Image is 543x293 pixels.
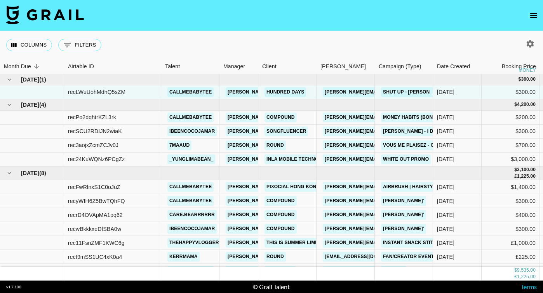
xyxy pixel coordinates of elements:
a: Round [265,140,286,150]
div: 16/09/2025 [437,88,454,96]
div: 16/07/2025 [437,183,454,191]
span: [DATE] [21,169,39,177]
div: v 1.7.100 [6,284,21,290]
button: open drawer [526,8,541,23]
a: [PERSON_NAME][EMAIL_ADDRESS][DOMAIN_NAME] [226,224,352,234]
div: recFwRlnxS1C0oJuZ [68,183,120,191]
div: Campaign (Type) [379,59,421,74]
div: Client [262,59,277,74]
a: [EMAIL_ADDRESS][DOMAIN_NAME] [323,252,410,262]
span: ( 1 ) [39,76,46,83]
div: 15/07/2025 [437,239,454,247]
div: Client [258,59,317,74]
a: thehappyvlogger [167,238,221,248]
a: Fan/creator event with [PERSON_NAME] | [DATE] [381,252,510,262]
div: 3,100.00 [517,166,536,173]
div: 04/08/2025 [437,155,454,163]
div: $ [519,76,521,83]
button: Sort [31,61,42,72]
div: rec3aojxZcmZCJv0J [68,141,118,149]
div: $300.00 [482,222,540,236]
a: callmebabytee [167,196,214,206]
div: $ [514,267,517,274]
a: Compound [265,113,297,122]
a: [PERSON_NAME]' [381,224,426,234]
a: [PERSON_NAME][EMAIL_ADDRESS][DOMAIN_NAME] [323,196,449,206]
a: [PERSON_NAME][EMAIL_ADDRESS][DOMAIN_NAME] [226,154,352,164]
div: 04/07/2025 [437,225,454,233]
a: ibeencocojamar [167,224,217,234]
div: recPo2dqhtrKZL3rk [68,113,116,121]
a: [EMAIL_ADDRESS][DOMAIN_NAME] [323,266,410,276]
div: money [519,68,536,73]
div: Date Created [437,59,470,74]
div: £1,000.00 [482,236,540,250]
div: 07/08/2025 [437,127,454,135]
div: Talent [161,59,219,74]
a: [PERSON_NAME][EMAIL_ADDRESS][DOMAIN_NAME] [226,140,352,150]
div: recrD4OVApMA1pq62 [68,211,123,219]
a: callmebabytee [167,113,214,122]
div: $300.00 [482,194,540,208]
div: 1,225.00 [517,274,536,280]
a: Pixocial Hong Kong Limited [265,182,342,192]
button: Show filters [58,39,101,51]
a: [PERSON_NAME][EMAIL_ADDRESS][DOMAIN_NAME] [226,127,352,136]
a: Round [265,252,286,262]
a: [PERSON_NAME][EMAIL_ADDRESS][PERSON_NAME][DOMAIN_NAME] [323,182,489,192]
div: $400.00 [482,208,540,222]
div: Airtable ID [68,59,94,74]
a: kerrmama [167,252,200,262]
button: hide children [4,99,15,110]
a: [PERSON_NAME][EMAIL_ADDRESS][DOMAIN_NAME] [226,87,352,97]
a: [PERSON_NAME][EMAIL_ADDRESS][DOMAIN_NAME] [323,127,449,136]
img: Grail Talent [6,5,84,24]
span: ( 8 ) [39,169,46,177]
a: Inla Mobile Technology Co., Limited [265,154,365,164]
a: Reach PLC [265,266,296,276]
a: [PERSON_NAME]' [381,196,426,206]
div: $200.00 [482,111,540,125]
a: [PERSON_NAME][EMAIL_ADDRESS][DOMAIN_NAME] [323,238,449,248]
a: care.bearrrrrr [167,210,217,220]
div: $700.00 [482,139,540,153]
a: [PERSON_NAME][EMAIL_ADDRESS][DOMAIN_NAME] [226,210,352,220]
a: Shut Up - [PERSON_NAME] [381,87,450,97]
a: [PERSON_NAME][EMAIL_ADDRESS][DOMAIN_NAME] [226,182,352,192]
div: $300.00 [482,125,540,139]
a: Instant Snack Stitch Campaign [381,238,469,248]
span: [DATE] [21,76,39,83]
a: [PERSON_NAME][EMAIL_ADDRESS][DOMAIN_NAME] [226,196,352,206]
div: £ [514,274,517,280]
div: recI9mSS1UC4xK0a4 [68,253,122,261]
div: Manager [223,59,245,74]
a: _yunglimabean_ [167,154,215,164]
a: [PERSON_NAME][EMAIL_ADDRESS][DOMAIN_NAME] [323,113,449,122]
a: [PERSON_NAME][EMAIL_ADDRESS][DOMAIN_NAME] [323,87,449,97]
div: $1,400.00 [482,180,540,194]
div: recyWIH6Z5BwTQhFQ [68,197,125,205]
a: [PERSON_NAME][EMAIL_ADDRESS][DOMAIN_NAME] [323,140,449,150]
div: Airtable ID [64,59,161,74]
a: [PERSON_NAME]' [381,210,426,220]
a: callmebabytee [167,87,214,97]
span: ( 4 ) [39,101,46,109]
div: 04/07/2025 [437,197,454,205]
div: 22/07/2025 [437,253,454,261]
div: Date Created [433,59,482,74]
a: Hundred Days [265,87,306,97]
a: [PERSON_NAME][EMAIL_ADDRESS][DOMAIN_NAME] [323,210,449,220]
a: callmebabytee [167,182,214,192]
div: Booker [317,59,375,74]
div: 300.00 [521,76,536,83]
div: Talent [165,59,180,74]
a: AirBrush | Hairstyle features [381,182,468,192]
div: Booking Price [502,59,536,74]
div: 04/07/2025 [437,211,454,219]
div: 1,225.00 [517,173,536,180]
div: 04/08/2025 [437,141,454,149]
span: [DATE] [21,101,39,109]
a: [PERSON_NAME][EMAIL_ADDRESS][DOMAIN_NAME] [226,113,352,122]
a: Money Habits (Bonus) [381,113,443,122]
button: Select columns [6,39,52,51]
